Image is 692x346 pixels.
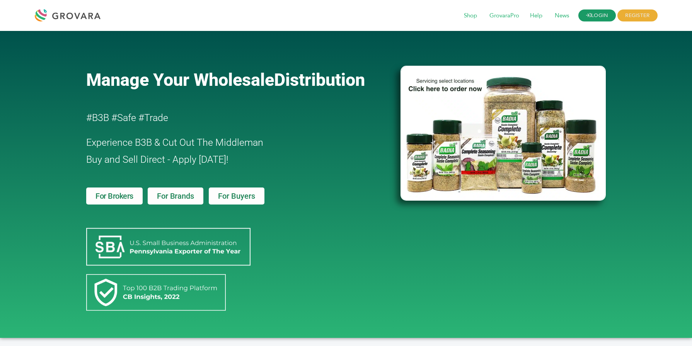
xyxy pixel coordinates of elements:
span: Help [525,9,548,23]
a: For Brands [148,187,203,205]
a: For Brokers [86,187,143,205]
span: Manage Your Wholesale [86,70,274,90]
a: Manage Your WholesaleDistribution [86,70,388,90]
span: For Brokers [95,192,133,200]
a: Help [525,12,548,20]
span: For Brands [157,192,194,200]
span: Shop [458,9,482,23]
span: Experience B3B & Cut Out The Middleman [86,137,263,148]
a: Shop [458,12,482,20]
span: For Buyers [218,192,255,200]
a: LOGIN [578,10,616,22]
h2: #B3B #Safe #Trade [86,109,356,126]
span: Buy and Sell Direct - Apply [DATE]! [86,154,228,165]
a: News [549,12,574,20]
span: REGISTER [617,10,657,22]
a: GrovaraPro [484,12,525,20]
span: News [549,9,574,23]
span: Distribution [274,70,365,90]
a: For Buyers [209,187,264,205]
span: GrovaraPro [484,9,525,23]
